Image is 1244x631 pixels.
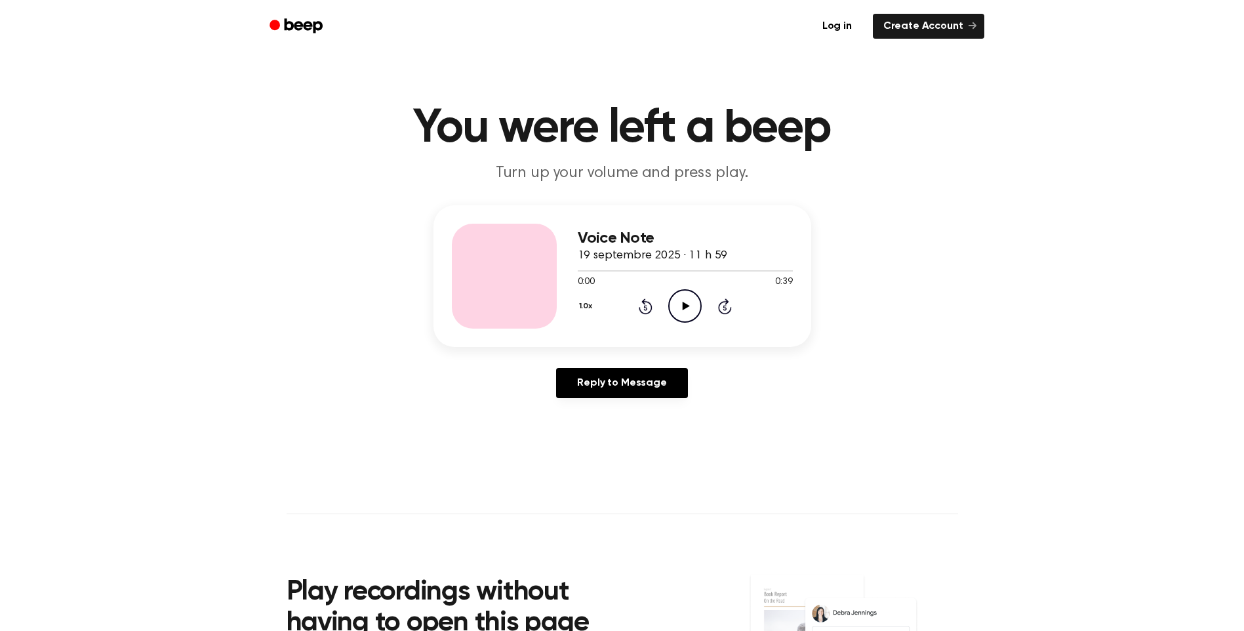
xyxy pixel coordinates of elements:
[287,105,958,152] h1: You were left a beep
[578,230,793,247] h3: Voice Note
[260,14,334,39] a: Beep
[556,368,687,398] a: Reply to Message
[578,250,728,262] span: 19 septembre 2025 · 11 h 59
[809,11,865,41] a: Log in
[578,275,595,289] span: 0:00
[578,295,597,317] button: 1.0x
[873,14,984,39] a: Create Account
[371,163,874,184] p: Turn up your volume and press play.
[775,275,792,289] span: 0:39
